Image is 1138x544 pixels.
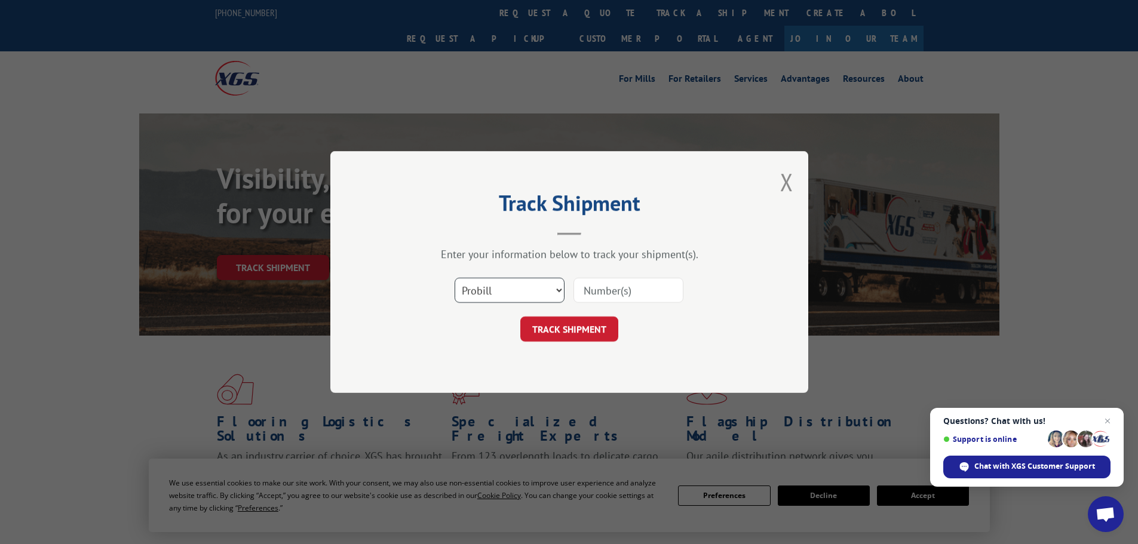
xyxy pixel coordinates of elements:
[520,316,618,342] button: TRACK SHIPMENT
[943,435,1044,444] span: Support is online
[1100,414,1115,428] span: Close chat
[1088,496,1124,532] div: Open chat
[943,416,1111,426] span: Questions? Chat with us!
[573,278,683,303] input: Number(s)
[390,247,749,261] div: Enter your information below to track your shipment(s).
[780,166,793,198] button: Close modal
[390,195,749,217] h2: Track Shipment
[943,456,1111,478] div: Chat with XGS Customer Support
[974,461,1095,472] span: Chat with XGS Customer Support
